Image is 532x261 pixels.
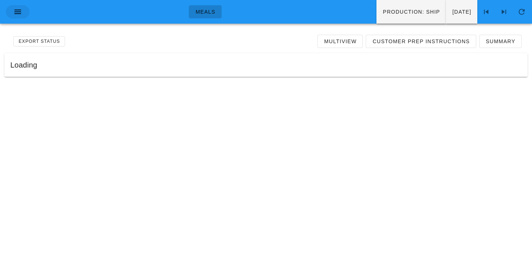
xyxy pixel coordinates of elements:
[18,39,60,44] span: Export Status
[189,5,222,18] a: Meals
[4,53,528,77] div: Loading
[195,9,215,15] span: Meals
[479,35,522,48] a: Summary
[317,35,363,48] a: Multiview
[324,38,357,44] span: Multiview
[366,35,476,48] a: Customer Prep Instructions
[13,36,65,47] button: Export Status
[382,9,440,15] span: Production: ship
[452,9,471,15] span: [DATE]
[372,38,470,44] span: Customer Prep Instructions
[485,38,515,44] span: Summary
